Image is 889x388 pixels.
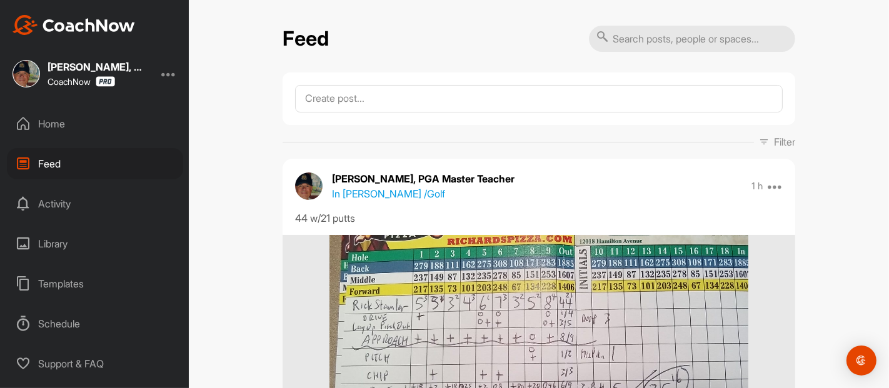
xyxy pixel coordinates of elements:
div: 44 w/21 putts [295,211,783,226]
div: Feed [7,148,183,179]
div: CoachNow [48,76,115,87]
h2: Feed [283,27,329,51]
div: Support & FAQ [7,348,183,379]
div: Open Intercom Messenger [846,346,876,376]
div: Home [7,108,183,139]
input: Search posts, people or spaces... [589,26,795,52]
img: avatar [295,172,323,200]
div: Activity [7,188,183,219]
img: CoachNow [13,15,135,35]
div: Templates [7,268,183,299]
div: [PERSON_NAME], PGA Master Teacher [48,62,148,72]
p: In [PERSON_NAME] / Golf [332,186,445,201]
p: [PERSON_NAME], PGA Master Teacher [332,171,515,186]
div: Schedule [7,308,183,339]
div: Library [7,228,183,259]
img: CoachNow Pro [96,76,115,87]
img: square_6f22663c80ea9c74e238617ec5116298.jpg [13,60,40,87]
p: Filter [774,134,795,149]
p: 1 h [752,180,763,192]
